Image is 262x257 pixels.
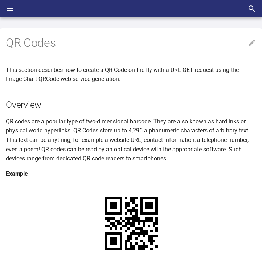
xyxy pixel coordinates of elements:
[6,169,256,179] h4: Example
[6,65,256,84] p: This section describes how to create a QR Code on the fly with a URL GET request using the Image-...
[6,117,256,163] p: QR codes are a popular type of two-dimensional barcode. They are also known as hardlinks or physi...
[6,36,256,51] h1: QR Codes
[6,98,256,111] h2: Overview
